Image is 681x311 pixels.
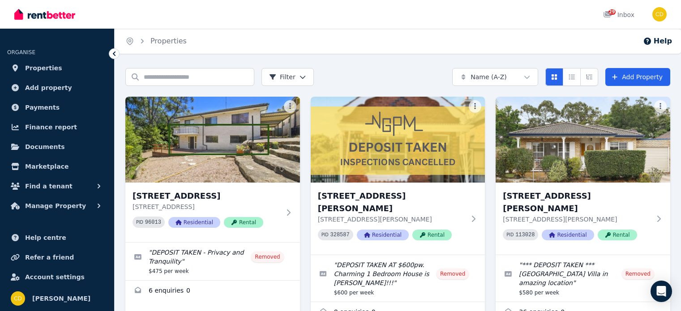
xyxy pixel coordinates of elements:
[469,100,481,113] button: More options
[125,97,300,183] img: 1/1A Neptune Street, Padstow
[25,232,66,243] span: Help centre
[7,229,107,247] a: Help centre
[357,230,409,240] span: Residential
[542,230,594,240] span: Residential
[168,217,220,228] span: Residential
[318,190,466,215] h3: [STREET_ADDRESS][PERSON_NAME]
[7,177,107,195] button: Find a tenant
[643,36,672,47] button: Help
[224,217,263,228] span: Rental
[7,118,107,136] a: Finance report
[318,215,466,224] p: [STREET_ADDRESS][PERSON_NAME]
[25,181,73,192] span: Find a tenant
[269,72,296,81] span: Filter
[496,97,670,183] img: 1/5 Kings Road, Brighton-Le-Sands
[133,202,280,211] p: [STREET_ADDRESS]
[125,281,300,302] a: Enquiries for 1/1A Neptune Street, Padstow
[284,100,296,113] button: More options
[503,215,651,224] p: [STREET_ADDRESS][PERSON_NAME]
[330,232,350,238] code: 328587
[261,68,314,86] button: Filter
[7,79,107,97] a: Add property
[133,190,280,202] h3: [STREET_ADDRESS]
[125,97,300,242] a: 1/1A Neptune Street, Padstow[STREET_ADDRESS][STREET_ADDRESS]PID 96013ResidentialRental
[145,219,161,226] code: 96013
[506,232,514,237] small: PID
[7,158,107,175] a: Marketplace
[25,161,69,172] span: Marketplace
[25,141,65,152] span: Documents
[545,68,563,86] button: Card view
[150,37,187,45] a: Properties
[652,7,667,21] img: Chris Dimitropoulos
[651,281,672,302] div: Open Intercom Messenger
[412,230,452,240] span: Rental
[136,220,143,225] small: PID
[32,293,90,304] span: [PERSON_NAME]
[311,255,485,302] a: Edit listing: DEPOSIT TAKEN AT $600pw. Charming 1 Bedroom House is Lilyfield!!!
[7,197,107,215] button: Manage Property
[603,10,634,19] div: Inbox
[25,200,86,211] span: Manage Property
[598,230,637,240] span: Rental
[14,8,75,21] img: RentBetter
[25,102,60,113] span: Payments
[580,68,598,86] button: Expanded list view
[7,248,107,266] a: Refer a friend
[605,68,670,86] a: Add Property
[7,138,107,156] a: Documents
[496,255,670,302] a: Edit listing: *** DEPOSIT TAKEN *** Unique Bayside Villa in amazing location
[496,97,670,255] a: 1/5 Kings Road, Brighton-Le-Sands[STREET_ADDRESS][PERSON_NAME][STREET_ADDRESS][PERSON_NAME]PID 11...
[25,252,74,263] span: Refer a friend
[11,291,25,306] img: Chris Dimitropoulos
[471,72,507,81] span: Name (A-Z)
[545,68,598,86] div: View options
[503,190,651,215] h3: [STREET_ADDRESS][PERSON_NAME]
[25,272,85,282] span: Account settings
[654,100,667,113] button: More options
[25,82,72,93] span: Add property
[7,59,107,77] a: Properties
[25,122,77,132] span: Finance report
[608,9,616,15] span: 29
[311,97,485,255] a: 1/2 Eric Street, Lilyfield[STREET_ADDRESS][PERSON_NAME][STREET_ADDRESS][PERSON_NAME]PID 328587Res...
[25,63,62,73] span: Properties
[7,268,107,286] a: Account settings
[515,232,535,238] code: 113028
[563,68,581,86] button: Compact list view
[452,68,538,86] button: Name (A-Z)
[7,49,35,55] span: ORGANISE
[311,97,485,183] img: 1/2 Eric Street, Lilyfield
[321,232,329,237] small: PID
[115,29,197,54] nav: Breadcrumb
[125,243,300,280] a: Edit listing: DEPOSIT TAKEN - Privacy and Tranquility
[7,98,107,116] a: Payments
